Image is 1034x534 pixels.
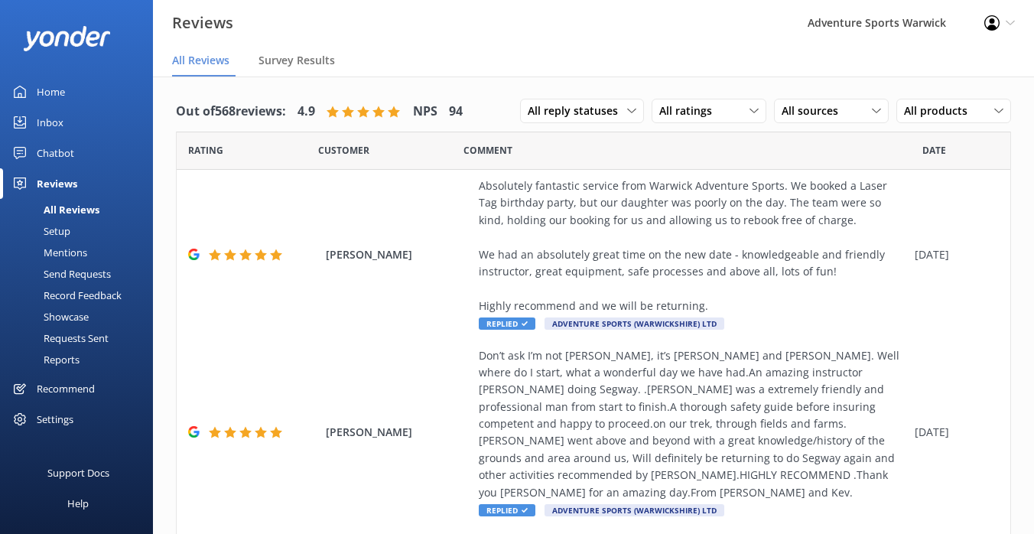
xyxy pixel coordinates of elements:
[188,143,223,158] span: Date
[47,457,109,488] div: Support Docs
[298,102,315,122] h4: 4.9
[318,143,369,158] span: Date
[9,263,111,285] div: Send Requests
[782,103,847,119] span: All sources
[23,26,111,51] img: yonder-white-logo.png
[528,103,627,119] span: All reply statuses
[9,285,122,306] div: Record Feedback
[326,424,471,441] span: [PERSON_NAME]
[545,317,724,330] span: Adventure Sports (Warwickshire) Ltd
[9,220,70,242] div: Setup
[9,220,153,242] a: Setup
[9,327,109,349] div: Requests Sent
[904,103,977,119] span: All products
[172,11,233,35] h3: Reviews
[9,349,153,370] a: Reports
[9,306,89,327] div: Showcase
[9,199,153,220] a: All Reviews
[37,373,95,404] div: Recommend
[37,168,77,199] div: Reviews
[9,242,153,263] a: Mentions
[413,102,437,122] h4: NPS
[545,504,724,516] span: Adventure Sports (Warwickshire) Ltd
[479,177,907,314] div: Absolutely fantastic service from Warwick Adventure Sports. We booked a Laser Tag birthday party,...
[176,102,286,122] h4: Out of 568 reviews:
[915,246,991,263] div: [DATE]
[9,349,80,370] div: Reports
[9,327,153,349] a: Requests Sent
[915,424,991,441] div: [DATE]
[9,242,87,263] div: Mentions
[67,488,89,519] div: Help
[449,102,463,122] h4: 94
[9,306,153,327] a: Showcase
[479,317,535,330] span: Replied
[659,103,721,119] span: All ratings
[463,143,512,158] span: Question
[922,143,946,158] span: Date
[37,77,65,107] div: Home
[326,246,471,263] span: [PERSON_NAME]
[479,504,535,516] span: Replied
[479,347,907,502] div: Don’t ask I’m not [PERSON_NAME], it’s [PERSON_NAME] and [PERSON_NAME]. Well where do I start, wha...
[9,199,99,220] div: All Reviews
[9,263,153,285] a: Send Requests
[172,53,229,68] span: All Reviews
[37,107,63,138] div: Inbox
[9,285,153,306] a: Record Feedback
[258,53,335,68] span: Survey Results
[37,404,73,435] div: Settings
[37,138,74,168] div: Chatbot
